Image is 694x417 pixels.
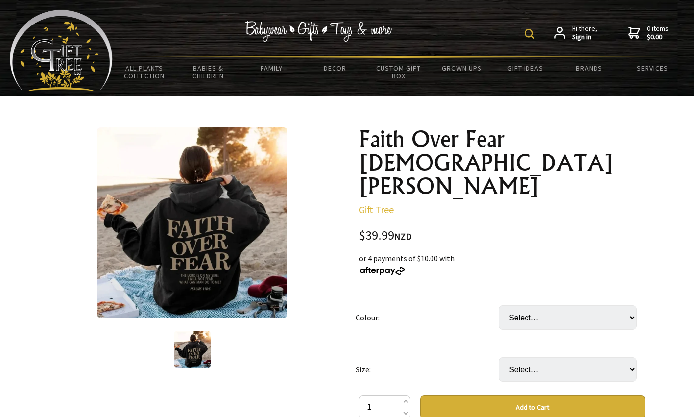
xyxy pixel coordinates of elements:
a: Decor [303,58,367,78]
div: $39.99 [359,229,645,243]
img: product search [525,29,534,39]
a: Custom Gift Box [367,58,431,86]
img: Faith Over Fear Christian Hoodie [97,127,287,318]
strong: $0.00 [647,33,669,42]
img: Babyware - Gifts - Toys and more... [10,10,113,91]
div: or 4 payments of $10.00 with [359,252,645,276]
a: Gift Tree [359,203,394,216]
a: Gift Ideas [494,58,557,78]
td: Colour: [356,292,499,343]
td: Size: [356,343,499,395]
span: 0 items [647,24,669,42]
img: Babywear - Gifts - Toys & more [245,21,392,42]
a: Babies & Children [176,58,240,86]
a: Hi there,Sign in [554,25,597,42]
h1: Faith Over Fear [DEMOGRAPHIC_DATA][PERSON_NAME] [359,127,645,198]
span: Hi there, [572,25,597,42]
strong: Sign in [572,33,597,42]
img: Afterpay [359,267,406,275]
a: Services [621,58,684,78]
a: Grown Ups [430,58,494,78]
a: Brands [557,58,621,78]
a: Family [239,58,303,78]
img: Faith Over Fear Christian Hoodie [174,331,211,368]
a: All Plants Collection [113,58,176,86]
a: 0 items$0.00 [628,25,669,42]
span: NZD [394,231,412,242]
